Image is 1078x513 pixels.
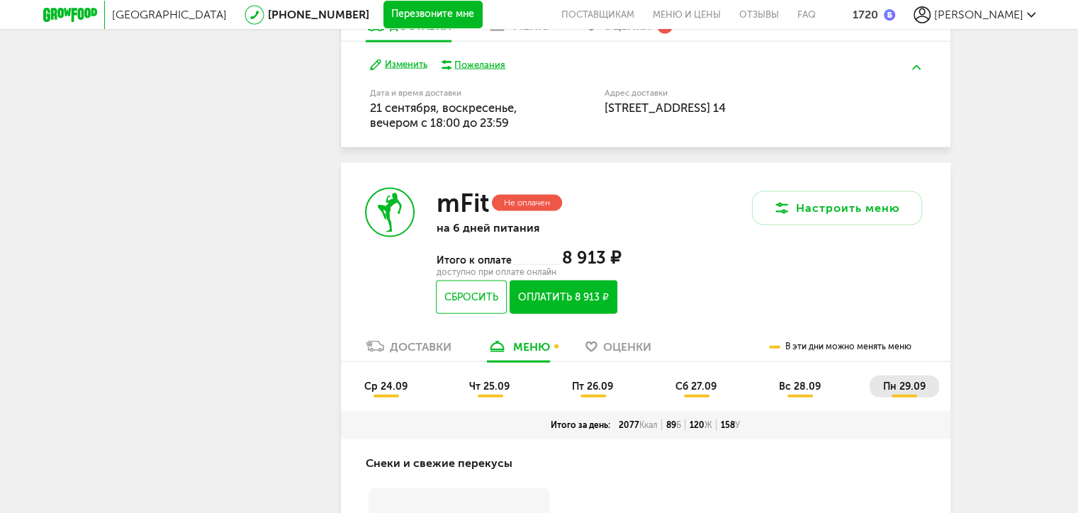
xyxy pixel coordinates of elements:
div: 89 [662,419,685,431]
button: Настроить меню [752,191,922,225]
button: Оплатить 8 913 ₽ [510,281,617,314]
div: Пожелания [454,59,505,72]
div: 120 [685,419,717,431]
img: arrow-up-green.5eb5f82.svg [912,65,921,70]
span: пн 29.09 [882,380,925,393]
div: 2077 [614,419,662,431]
a: Доставки [359,18,459,41]
span: [GEOGRAPHIC_DATA] [112,8,227,21]
h3: mFit [436,188,488,218]
a: [PHONE_NUMBER] [268,8,369,21]
div: Не оплачен [492,195,562,211]
div: Доставки [390,340,451,354]
span: [STREET_ADDRESS] 14 [605,101,726,115]
a: меню [480,339,557,361]
p: на 6 дней питания [436,221,620,235]
span: 21 сентября, воскресенье, вечером c 18:00 до 23:59 [370,101,517,130]
span: Итого к оплате [436,254,512,266]
a: меню [480,18,557,41]
img: bonus_b.cdccf46.png [884,9,895,21]
div: меню [513,340,550,354]
a: Оценки 20 [578,18,680,41]
span: ср 24.09 [364,380,408,393]
div: 1720 [853,8,878,21]
h4: Снеки и свежие перекусы [366,450,512,477]
span: Ккал [639,420,658,430]
span: 8 913 ₽ [562,247,621,268]
button: Сбросить [436,281,506,314]
span: Б [676,420,681,430]
a: Оценки [578,339,658,361]
button: Перезвоните мне [383,1,483,29]
button: Изменить [370,58,427,72]
span: сб 27.09 [675,380,717,393]
span: [PERSON_NAME] [934,8,1023,21]
div: Итого за день: [546,419,614,431]
label: Дата и время доставки [370,89,532,97]
div: доступно при оплате онлайн [436,269,620,276]
span: У [735,420,740,430]
span: пт 26.09 [572,380,613,393]
span: Ж [704,420,712,430]
a: Доставки [359,339,459,361]
div: В эти дни можно менять меню [769,332,911,361]
button: Пожелания [442,59,506,72]
div: 158 [717,419,744,431]
span: вс 28.09 [779,380,821,393]
span: Оценки [603,340,651,354]
label: Адрес доставки [605,89,869,97]
span: чт 25.09 [469,380,510,393]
